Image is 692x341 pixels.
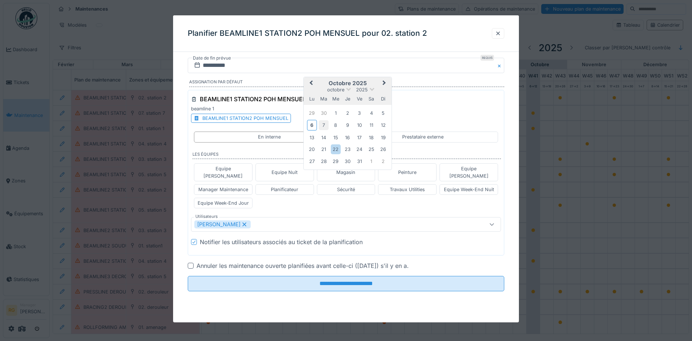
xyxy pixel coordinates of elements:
div: Choose jeudi 9 octobre 2025 [343,120,352,130]
div: Choose mardi 21 octobre 2025 [319,144,329,154]
div: mercredi [331,94,341,104]
div: Choose mardi 7 octobre 2025 [319,120,329,130]
div: Choose mercredi 22 octobre 2025 [331,144,341,154]
div: Month octobre, 2025 [306,107,389,167]
div: mardi [319,94,329,104]
div: Choose jeudi 23 octobre 2025 [343,144,352,154]
div: Peinture [398,169,416,176]
div: Choose dimanche 12 octobre 2025 [378,120,388,130]
div: Prestataire externe [402,133,444,140]
label: Utilisateurs [194,213,219,220]
button: Next Month [379,78,391,90]
h2: octobre 2025 [304,80,392,87]
div: Choose dimanche 5 octobre 2025 [378,108,388,118]
div: Choose jeudi 30 octobre 2025 [343,156,352,166]
div: Choose vendredi 31 octobre 2025 [355,156,364,166]
div: [PERSON_NAME] [194,220,251,228]
div: Choose vendredi 17 octobre 2025 [355,133,364,143]
label: Les équipes [192,151,501,159]
label: Date de fin prévue [192,54,232,62]
div: Choose vendredi 10 octobre 2025 [355,120,364,130]
div: Sécurité [337,186,355,193]
span: 2025 [356,87,368,92]
div: Choose dimanche 19 octobre 2025 [378,133,388,143]
div: Choose mercredi 29 octobre 2025 [331,156,341,166]
div: Planificateur [271,186,298,193]
div: Equipe Week-End Jour [198,200,249,207]
div: Manager Maintenance [198,186,248,193]
span: octobre [327,87,344,92]
div: Choose mercredi 15 octobre 2025 [331,133,341,143]
div: Choose lundi 29 septembre 2025 [307,108,317,118]
div: Choose mardi 28 octobre 2025 [319,156,329,166]
div: Annuler les maintenance ouverte planifiées avant celle-ci ([DATE]) s'il y en a. [197,261,409,270]
div: Choose samedi 11 octobre 2025 [366,120,376,130]
div: Equipe Week-End Nuit [444,186,494,193]
div: Choose lundi 20 octobre 2025 [307,144,317,154]
div: samedi [366,94,376,104]
h3: Planifier BEAMLINE1 STATION2 POH MENSUEL pour 02. station 2 [188,29,427,38]
div: Choose vendredi 24 octobre 2025 [355,144,364,154]
button: Previous Month [304,78,316,90]
div: Notifier les utilisateurs associés au ticket de la planification [200,238,363,246]
div: Choose jeudi 16 octobre 2025 [343,133,352,143]
div: vendredi [355,94,364,104]
div: Choose mardi 14 octobre 2025 [319,133,329,143]
div: Choose samedi 18 octobre 2025 [366,133,376,143]
div: Choose mercredi 1 octobre 2025 [331,108,341,118]
div: Choose dimanche 26 octobre 2025 [378,144,388,154]
div: Equipe [PERSON_NAME] [443,165,495,179]
div: Choose samedi 1 novembre 2025 [366,156,376,166]
div: Equipe [PERSON_NAME] [197,165,249,179]
div: Choose jeudi 2 octobre 2025 [343,108,352,118]
label: Assignation par défaut [189,79,505,87]
div: lundi [307,94,317,104]
div: Equipe Nuit [272,169,298,176]
div: Magasin [336,169,355,176]
button: Close [496,58,504,73]
h3: BEAMLINE1 STATION2 POH MENSUEL [200,96,306,103]
div: Choose dimanche 2 novembre 2025 [378,156,388,166]
div: Choose lundi 27 octobre 2025 [307,156,317,166]
div: Travaux Utilities [390,186,425,193]
div: BEAMLINE1 STATION2 POH MENSUEL [202,115,288,122]
div: Choose samedi 25 octobre 2025 [366,144,376,154]
div: Choose samedi 4 octobre 2025 [366,108,376,118]
div: En interne [258,133,281,140]
div: Choose vendredi 3 octobre 2025 [355,108,364,118]
div: jeudi [343,94,352,104]
div: Choose mardi 30 septembre 2025 [319,108,329,118]
p: beamline 1 [191,105,501,112]
div: Requis [480,55,494,61]
div: Choose lundi 13 octobre 2025 [307,133,317,143]
div: Choose lundi 6 octobre 2025 [307,120,317,130]
div: Choose mercredi 8 octobre 2025 [331,120,341,130]
div: dimanche [378,94,388,104]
